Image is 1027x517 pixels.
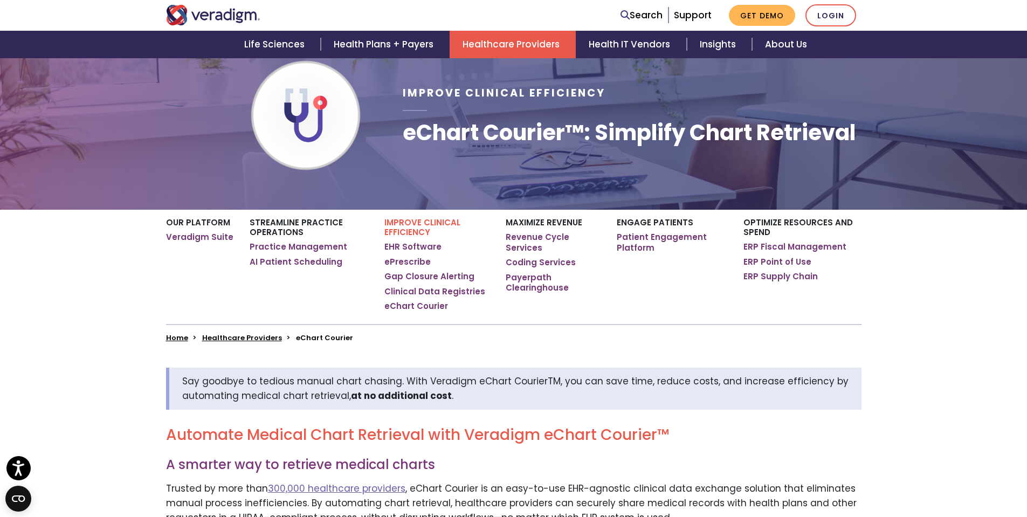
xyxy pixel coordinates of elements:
span: Say goodbye to tedious manual chart chasing. With Veradigm eChart CourierTM, you can save time, r... [182,375,849,402]
iframe: Drift Chat Widget [820,439,1014,504]
a: Get Demo [729,5,795,26]
a: Coding Services [506,257,576,268]
a: Revenue Cycle Services [506,232,600,253]
h2: Automate Medical Chart Retrieval with Veradigm eChart Courier™ [166,426,861,444]
a: ERP Fiscal Management [743,242,846,252]
a: ERP Supply Chain [743,271,818,282]
a: Patient Engagement Platform [617,232,727,253]
a: eChart Courier [384,301,448,312]
a: Health IT Vendors [576,31,686,58]
span: Improve Clinical Efficiency [403,86,605,100]
a: 300,000 healthcare providers [268,482,405,495]
a: Clinical Data Registries [384,286,485,297]
button: Open CMP widget [5,486,31,512]
a: ePrescribe [384,257,431,267]
img: Veradigm logo [166,5,260,25]
a: Insights [687,31,752,58]
a: AI Patient Scheduling [250,257,342,267]
a: Support [674,9,712,22]
strong: at no additional cost [351,389,452,402]
a: Search [621,8,663,23]
a: ERP Point of Use [743,257,811,267]
a: Veradigm Suite [166,232,233,243]
a: Payerpath Clearinghouse [506,272,600,293]
a: Healthcare Providers [450,31,576,58]
a: Practice Management [250,242,347,252]
a: Health Plans + Payers [321,31,450,58]
a: EHR Software [384,242,442,252]
h1: eChart Courier™: Simplify Chart Retrieval [403,120,856,146]
a: Gap Closure Alerting [384,271,474,282]
a: Life Sciences [231,31,321,58]
a: About Us [752,31,820,58]
a: Home [166,333,188,343]
h3: A smarter way to retrieve medical charts [166,457,861,473]
a: Login [805,4,856,26]
a: Healthcare Providers [202,333,282,343]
